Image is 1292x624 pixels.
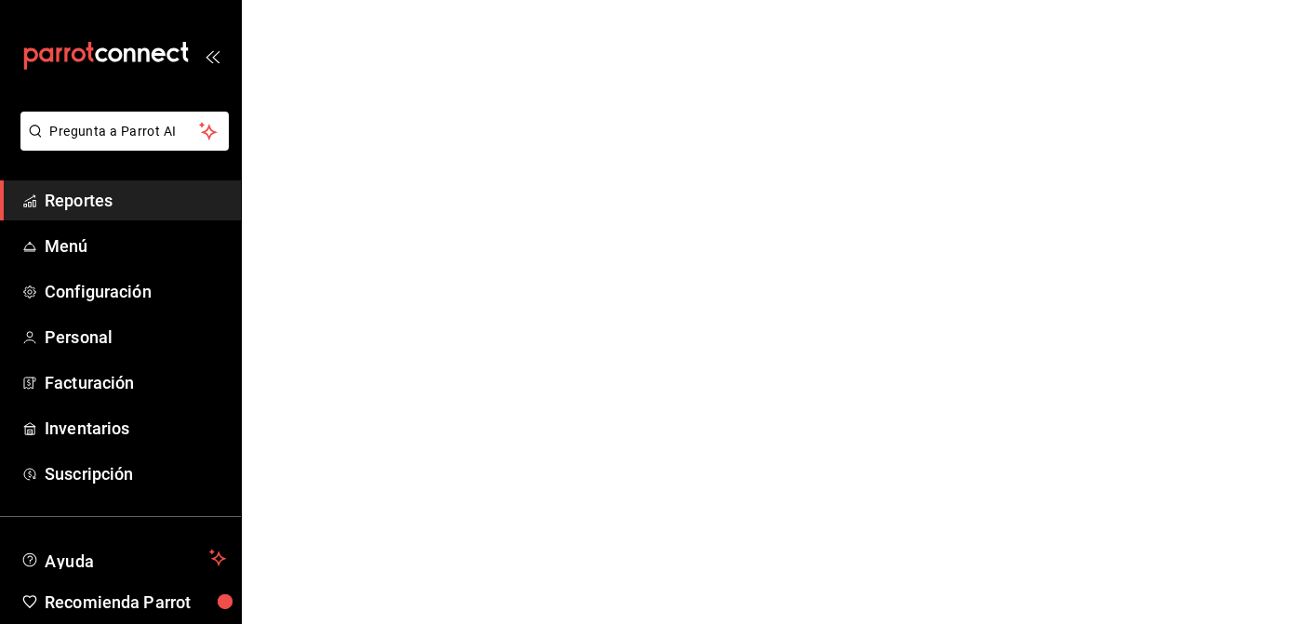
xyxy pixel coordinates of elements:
span: Configuración [45,279,226,304]
span: Facturación [45,370,226,395]
span: Menú [45,233,226,259]
span: Ayuda [45,547,202,569]
span: Reportes [45,188,226,213]
span: Recomienda Parrot [45,590,226,615]
span: Personal [45,325,226,350]
span: Suscripción [45,461,226,486]
span: Pregunta a Parrot AI [50,122,200,141]
span: Inventarios [45,416,226,441]
button: open_drawer_menu [205,48,220,63]
button: Pregunta a Parrot AI [20,112,229,151]
a: Pregunta a Parrot AI [13,135,229,154]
